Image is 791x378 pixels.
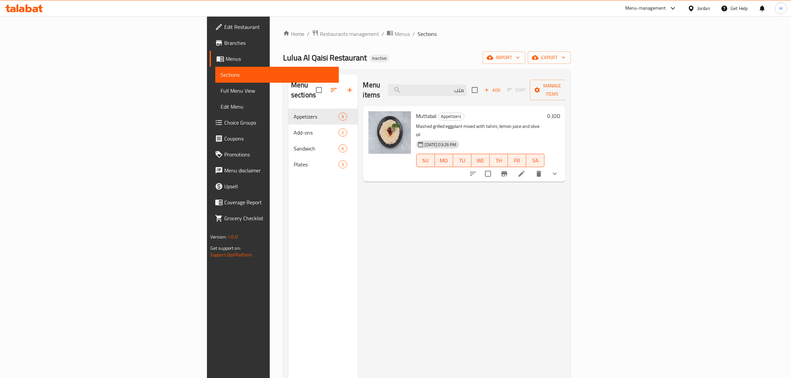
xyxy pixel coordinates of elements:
span: import [488,53,520,62]
input: search [388,84,466,96]
span: H [779,5,782,12]
button: export [528,51,571,64]
a: Full Menu View [215,83,339,99]
span: Lulua Al Qaisi Restaurant [283,50,367,65]
span: Coverage Report [224,198,334,206]
span: 6 [339,145,346,152]
div: items [339,144,347,152]
a: Edit Menu [215,99,339,115]
span: Restaurants management [320,30,379,38]
span: 9 [339,114,346,120]
span: Plates [294,160,339,168]
span: Branches [224,39,334,47]
a: Edit Restaurant [210,19,339,35]
a: Menus [210,51,339,67]
span: Appetizers [294,113,339,121]
a: Restaurants management [312,30,379,38]
a: Choice Groups [210,115,339,131]
a: Promotions [210,146,339,162]
span: Add-ons [294,129,339,137]
div: Jordan [697,5,710,12]
span: Sandwich [294,144,339,152]
a: Branches [210,35,339,51]
span: Select all sections [312,83,326,97]
a: Menu disclaimer [210,162,339,178]
button: FR [508,154,526,167]
a: Upsell [210,178,339,194]
span: SU [419,156,432,165]
button: MO [435,154,453,167]
span: TH [492,156,505,165]
p: Mashed grilled eggplant mixed with tahini, lemon juice and olive oil [416,122,545,139]
span: Promotions [224,150,334,158]
button: sort-choices [465,166,481,182]
div: Inactive [369,54,389,62]
a: Coupons [210,131,339,146]
li: / [382,30,384,38]
a: Grocery Checklist [210,210,339,226]
span: export [533,53,565,62]
span: Sections [221,71,334,79]
div: Add-ons2 [288,125,358,141]
a: Menus [387,30,410,38]
button: show more [547,166,563,182]
span: WE [474,156,487,165]
button: TU [453,154,471,167]
span: Add [483,86,501,94]
span: Menus [395,30,410,38]
div: items [339,160,347,168]
span: Sections [418,30,437,38]
span: Version: [210,233,227,241]
span: Add item [482,85,503,95]
button: import [483,51,525,64]
span: SA [529,156,542,165]
div: items [339,129,347,137]
a: Support.OpsPlatform [210,250,252,259]
div: Menu-management [625,4,666,12]
span: Menus [226,55,334,63]
span: Inactive [369,55,389,61]
button: SU [416,154,435,167]
span: Upsell [224,182,334,190]
img: Muttabal [368,111,411,154]
span: [DATE] 03:26 PM [422,142,459,148]
button: SA [526,154,544,167]
span: Coupons [224,135,334,142]
span: 1.0.0 [228,233,238,241]
div: Appetizers [438,113,464,121]
span: Choice Groups [224,119,334,127]
div: Appetizers9 [288,109,358,125]
nav: Menu sections [288,106,358,175]
button: WE [471,154,490,167]
button: Branch-specific-item [496,166,512,182]
span: 3 [339,161,346,168]
h2: Menu items [363,80,380,100]
button: TH [490,154,508,167]
div: items [339,113,347,121]
span: MO [438,156,450,165]
span: Get support on: [210,244,241,252]
span: Full Menu View [221,87,334,95]
span: Appetizers [439,113,464,120]
div: Plates3 [288,156,358,172]
h6: 0 JOD [547,111,560,121]
span: Edit Restaurant [224,23,334,31]
span: 2 [339,130,346,136]
button: Add [482,85,503,95]
span: FR [511,156,524,165]
span: Menu disclaimer [224,166,334,174]
a: Coverage Report [210,194,339,210]
a: Sections [215,67,339,83]
button: Manage items [530,80,574,100]
span: Select to update [481,167,495,181]
span: Muttabal [416,111,437,121]
li: / [413,30,415,38]
div: Sandwich6 [288,141,358,156]
button: delete [531,166,547,182]
span: Manage items [535,82,569,98]
span: Sort sections [326,82,342,98]
svg: Show Choices [551,170,559,178]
